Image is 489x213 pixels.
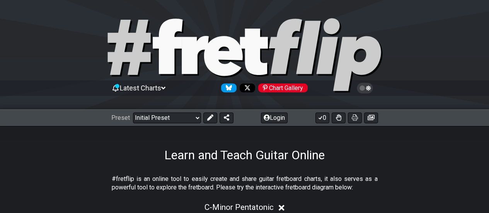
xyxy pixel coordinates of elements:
[348,112,362,123] button: Print
[203,112,217,123] button: Edit Preset
[261,112,288,123] button: Login
[111,114,130,121] span: Preset
[237,83,255,92] a: Follow #fretflip at X
[120,84,161,92] span: Latest Charts
[332,112,346,123] button: Toggle Dexterity for all fretkits
[315,112,329,123] button: 0
[361,85,370,92] span: Toggle light / dark theme
[164,148,325,162] h1: Learn and Teach Guitar Online
[112,175,378,192] p: #fretflip is an online tool to easily create and share guitar fretboard charts, it also serves as...
[220,112,233,123] button: Share Preset
[133,112,201,123] select: Preset
[258,83,308,92] div: Chart Gallery
[364,112,378,123] button: Create image
[204,203,274,212] span: C - Minor Pentatonic
[255,83,308,92] a: #fretflip at Pinterest
[218,83,237,92] a: Follow #fretflip at Bluesky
